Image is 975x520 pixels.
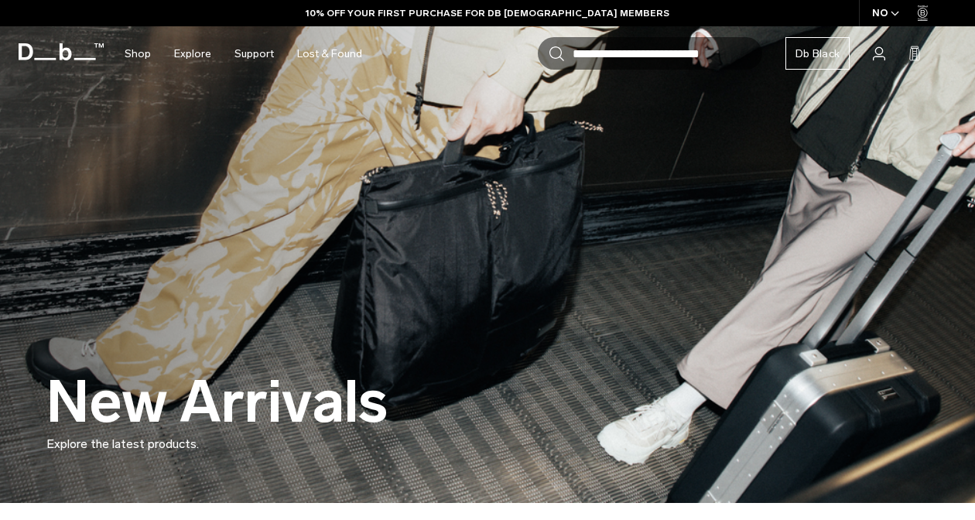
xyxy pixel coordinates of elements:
[234,26,274,81] a: Support
[113,26,374,81] nav: Main Navigation
[306,6,669,20] a: 10% OFF YOUR FIRST PURCHASE FOR DB [DEMOGRAPHIC_DATA] MEMBERS
[125,26,151,81] a: Shop
[174,26,211,81] a: Explore
[46,435,929,453] p: Explore the latest products.
[785,37,850,70] a: Db Black
[46,371,388,435] h1: New Arrivals
[297,26,362,81] a: Lost & Found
